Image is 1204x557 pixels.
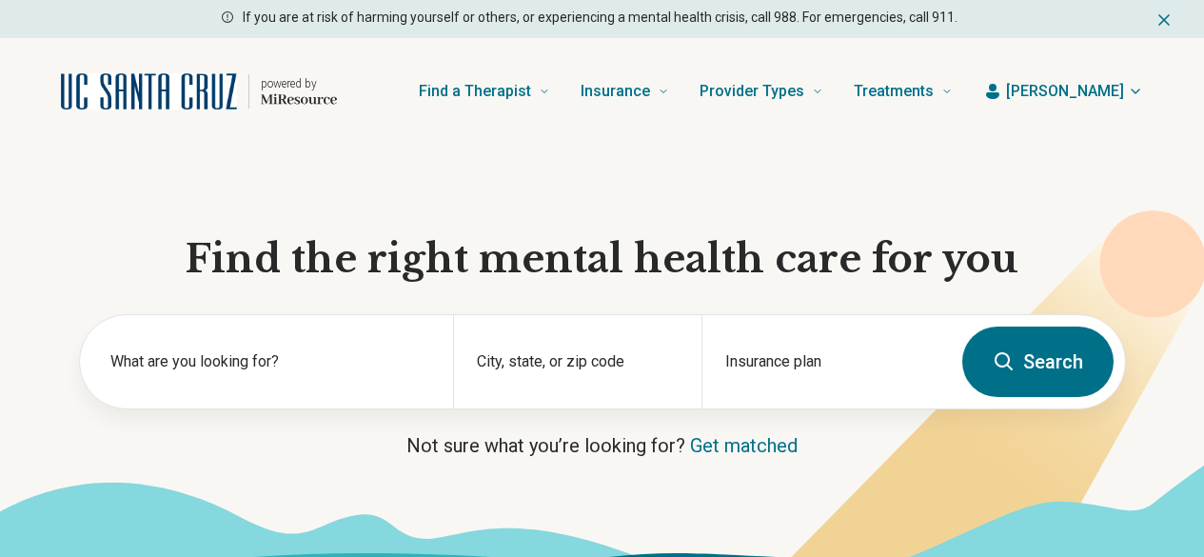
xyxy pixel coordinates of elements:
[79,234,1126,284] h1: Find the right mental health care for you
[261,76,337,91] p: powered by
[581,78,650,105] span: Insurance
[854,53,953,129] a: Treatments
[854,78,934,105] span: Treatments
[1006,80,1124,103] span: [PERSON_NAME]
[690,434,798,457] a: Get matched
[61,61,337,122] a: Home page
[1155,8,1174,30] button: Dismiss
[79,432,1126,459] p: Not sure what you’re looking for?
[700,53,823,129] a: Provider Types
[962,327,1114,397] button: Search
[983,80,1143,103] button: [PERSON_NAME]
[581,53,669,129] a: Insurance
[243,8,957,28] p: If you are at risk of harming yourself or others, or experiencing a mental health crisis, call 98...
[419,78,531,105] span: Find a Therapist
[419,53,550,129] a: Find a Therapist
[700,78,804,105] span: Provider Types
[110,350,430,373] label: What are you looking for?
